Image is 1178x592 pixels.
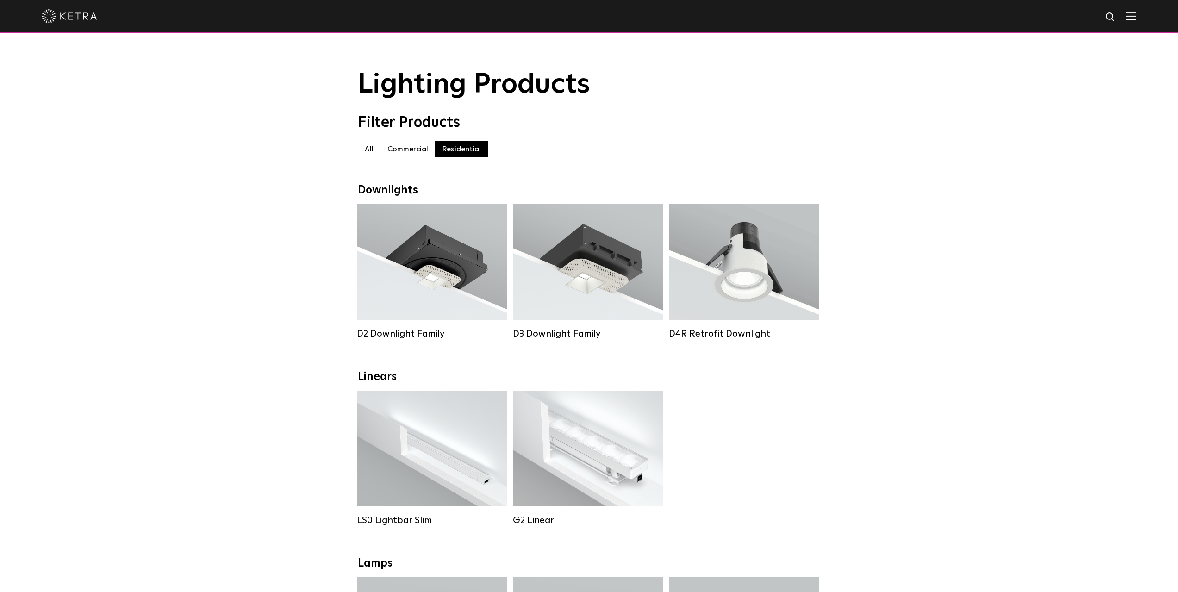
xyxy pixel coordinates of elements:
[1126,12,1136,20] img: Hamburger%20Nav.svg
[435,141,488,157] label: Residential
[669,328,819,339] div: D4R Retrofit Downlight
[669,204,819,339] a: D4R Retrofit Downlight Lumen Output:800Colors:White / BlackBeam Angles:15° / 25° / 40° / 60°Watta...
[358,184,821,197] div: Downlights
[513,515,663,526] div: G2 Linear
[357,391,507,526] a: LS0 Lightbar Slim Lumen Output:200 / 350Colors:White / BlackControl:X96 Controller
[358,141,380,157] label: All
[358,557,821,570] div: Lamps
[380,141,435,157] label: Commercial
[358,71,590,99] span: Lighting Products
[1105,12,1116,23] img: search icon
[358,370,821,384] div: Linears
[357,515,507,526] div: LS0 Lightbar Slim
[357,328,507,339] div: D2 Downlight Family
[358,114,821,131] div: Filter Products
[357,204,507,339] a: D2 Downlight Family Lumen Output:1200Colors:White / Black / Gloss Black / Silver / Bronze / Silve...
[513,391,663,526] a: G2 Linear Lumen Output:400 / 700 / 1000Colors:WhiteBeam Angles:Flood / [GEOGRAPHIC_DATA] / Narrow...
[513,328,663,339] div: D3 Downlight Family
[42,9,97,23] img: ketra-logo-2019-white
[513,204,663,339] a: D3 Downlight Family Lumen Output:700 / 900 / 1100Colors:White / Black / Silver / Bronze / Paintab...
